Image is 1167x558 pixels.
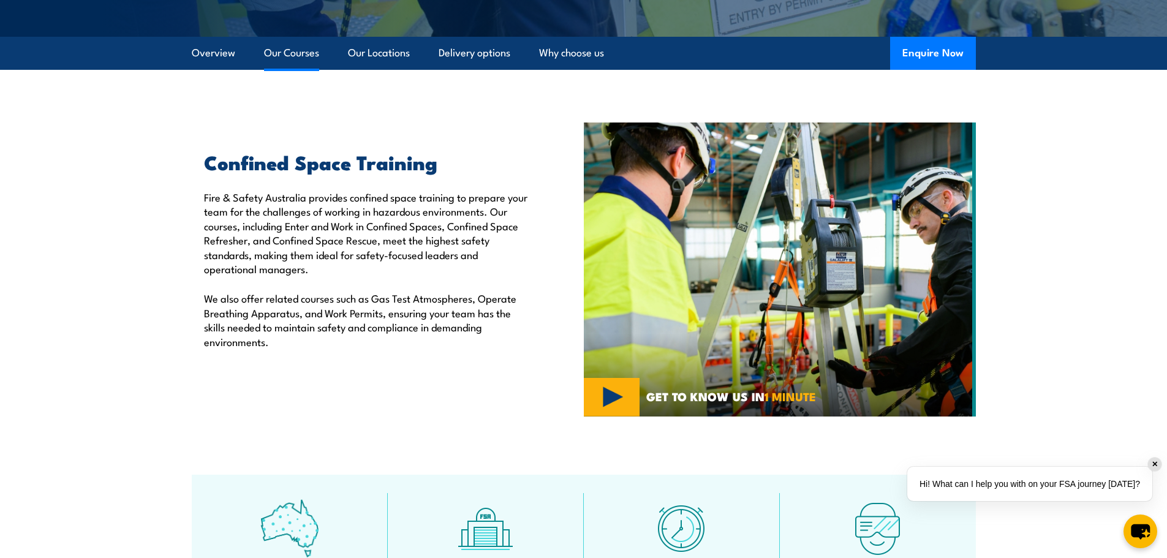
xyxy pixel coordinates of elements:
[848,499,907,557] img: tech-icon
[907,467,1152,501] div: Hi! What can I help you with on your FSA journey [DATE]?
[439,37,510,69] a: Delivery options
[260,499,319,557] img: auswide-icon
[652,499,711,557] img: fast-icon
[204,190,527,276] p: Fire & Safety Australia provides confined space training to prepare your team for the challenges ...
[539,37,604,69] a: Why choose us
[584,123,976,417] img: Confined Space Courses Australia
[456,499,515,557] img: facilities-icon
[192,37,235,69] a: Overview
[1148,458,1161,471] div: ✕
[890,37,976,70] button: Enquire Now
[1124,515,1157,548] button: chat-button
[264,37,319,69] a: Our Courses
[646,391,816,402] span: GET TO KNOW US IN
[765,387,816,405] strong: 1 MINUTE
[348,37,410,69] a: Our Locations
[204,291,527,349] p: We also offer related courses such as Gas Test Atmospheres, Operate Breathing Apparatus, and Work...
[204,153,527,170] h2: Confined Space Training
